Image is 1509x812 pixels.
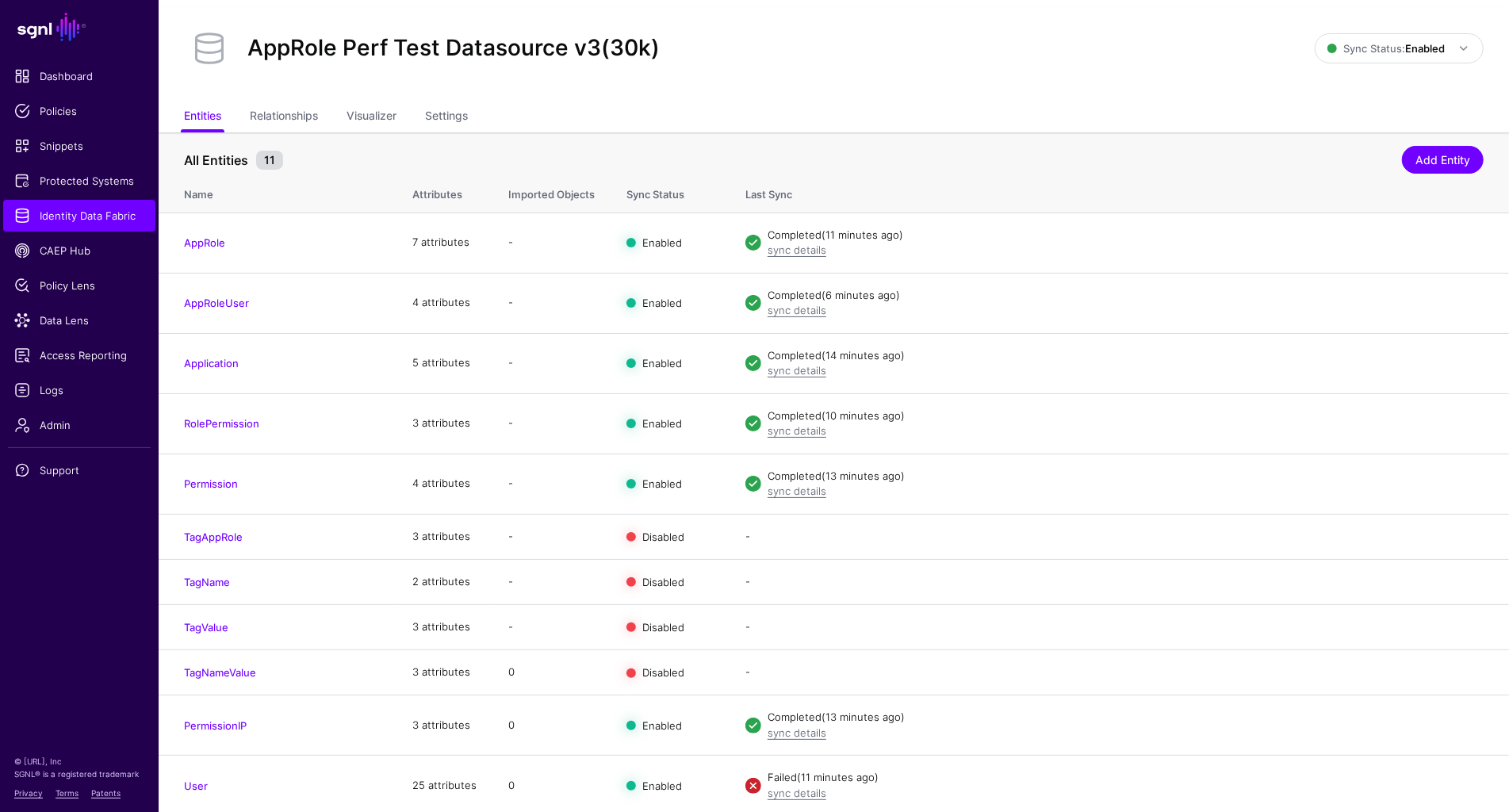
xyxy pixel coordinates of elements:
a: Visualizer [347,102,396,132]
span: Disabled [642,575,684,588]
td: - [492,393,611,454]
td: 5 attributes [396,333,492,393]
a: Application [184,357,239,370]
div: Completed (6 minutes ago) [768,288,1484,304]
a: sync details [768,787,826,799]
span: Enabled [642,357,682,370]
a: Entities [184,102,221,132]
a: Dashboard [3,60,155,92]
app-datasources-item-entities-syncstatus: - [745,620,750,633]
td: 3 attributes [396,514,492,559]
a: Permission [184,477,238,490]
span: Disabled [642,621,684,634]
span: Disabled [642,666,684,679]
strong: Enabled [1405,42,1445,55]
th: Last Sync [730,171,1509,213]
td: - [492,213,611,273]
app-datasources-item-entities-syncstatus: - [745,665,750,678]
td: - [492,514,611,559]
a: Settings [425,102,468,132]
a: Access Reporting [3,339,155,371]
a: Add Entity [1402,146,1484,174]
a: sync details [768,364,826,377]
span: Admin [14,417,144,433]
a: TagNameValue [184,666,256,679]
th: Name [159,171,396,213]
span: Enabled [642,417,682,430]
a: TagAppRole [184,530,243,543]
span: Protected Systems [14,173,144,189]
td: 7 attributes [396,213,492,273]
span: CAEP Hub [14,243,144,259]
span: Policies [14,103,144,119]
a: Logs [3,374,155,406]
span: Policy Lens [14,278,144,293]
div: Completed (13 minutes ago) [768,469,1484,485]
td: - [492,273,611,333]
small: 11 [256,151,283,170]
span: Enabled [642,718,682,731]
td: 4 attributes [396,454,492,514]
span: All Entities [180,151,252,170]
a: sync details [768,243,826,256]
div: Completed (13 minutes ago) [768,710,1484,726]
td: 0 [492,650,611,695]
span: Enabled [642,779,682,791]
td: - [492,559,611,604]
a: AppRoleUser [184,297,249,309]
td: 0 [492,695,611,756]
a: Policy Lens [3,270,155,301]
a: CAEP Hub [3,235,155,266]
a: sync details [768,726,826,739]
a: sync details [768,485,826,497]
app-datasources-item-entities-syncstatus: - [745,530,750,542]
a: sync details [768,304,826,316]
td: 2 attributes [396,559,492,604]
div: Failed (11 minutes ago) [768,770,1484,786]
a: Identity Data Fabric [3,200,155,232]
td: - [492,333,611,393]
a: AppRole [184,236,225,249]
th: Sync Status [611,171,730,213]
a: User [184,779,208,792]
th: Imported Objects [492,171,611,213]
span: Enabled [642,236,682,249]
div: Completed (14 minutes ago) [768,348,1484,364]
span: Disabled [642,530,684,542]
a: RolePermission [184,417,259,430]
span: Identity Data Fabric [14,208,144,224]
a: Terms [56,788,79,798]
a: sync details [768,424,826,437]
th: Attributes [396,171,492,213]
a: Policies [3,95,155,127]
a: Patents [91,788,121,798]
td: - [492,604,611,649]
p: SGNL® is a registered trademark [14,768,144,780]
span: Logs [14,382,144,398]
a: TagValue [184,621,228,634]
h2: AppRole Perf Test Datasource v3(30k) [247,35,660,62]
span: Enabled [642,477,682,490]
span: Enabled [642,297,682,309]
span: Snippets [14,138,144,154]
a: TagName [184,576,230,588]
span: Dashboard [14,68,144,84]
td: 3 attributes [396,650,492,695]
span: Data Lens [14,312,144,328]
a: Snippets [3,130,155,162]
a: Protected Systems [3,165,155,197]
td: 3 attributes [396,604,492,649]
a: SGNL [10,10,149,44]
td: 4 attributes [396,273,492,333]
span: Sync Status: [1327,42,1445,55]
td: 3 attributes [396,393,492,454]
td: - [492,454,611,514]
span: Support [14,462,144,478]
a: Data Lens [3,304,155,336]
div: Completed (10 minutes ago) [768,408,1484,424]
a: Relationships [250,102,318,132]
td: 3 attributes [396,695,492,756]
a: Privacy [14,788,43,798]
a: PermissionIP [184,719,247,732]
span: Access Reporting [14,347,144,363]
